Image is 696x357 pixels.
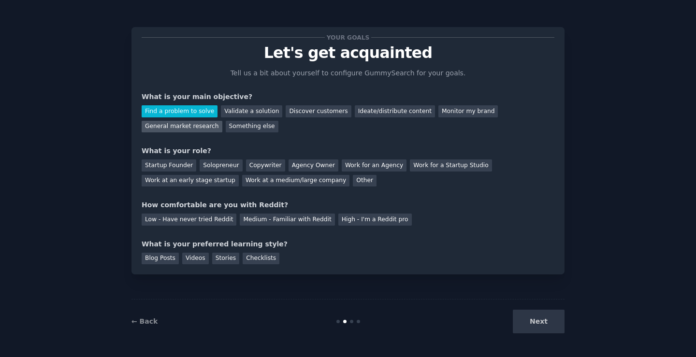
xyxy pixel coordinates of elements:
div: Something else [226,121,278,133]
span: Your goals [325,32,371,43]
div: Validate a solution [221,105,282,117]
p: Tell us a bit about yourself to configure GummySearch for your goals. [226,68,470,78]
div: Checklists [243,253,279,265]
p: Let's get acquainted [142,44,554,61]
div: Work at a medium/large company [242,175,349,187]
div: Agency Owner [289,159,338,171]
div: Ideate/distribute content [355,105,435,117]
div: What is your role? [142,146,554,156]
div: Low - Have never tried Reddit [142,214,236,226]
div: High - I'm a Reddit pro [338,214,412,226]
div: Monitor my brand [438,105,498,117]
div: Work for a Startup Studio [410,159,492,171]
a: ← Back [131,317,158,325]
div: What is your preferred learning style? [142,239,554,249]
div: General market research [142,121,222,133]
div: Startup Founder [142,159,196,171]
div: Stories [212,253,239,265]
div: Work at an early stage startup [142,175,239,187]
div: Discover customers [286,105,351,117]
div: Blog Posts [142,253,179,265]
div: Other [353,175,377,187]
div: Copywriter [246,159,285,171]
div: Medium - Familiar with Reddit [240,214,334,226]
div: What is your main objective? [142,92,554,102]
div: Work for an Agency [342,159,406,171]
div: Solopreneur [200,159,242,171]
div: Find a problem to solve [142,105,217,117]
div: How comfortable are you with Reddit? [142,200,554,210]
div: Videos [182,253,209,265]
